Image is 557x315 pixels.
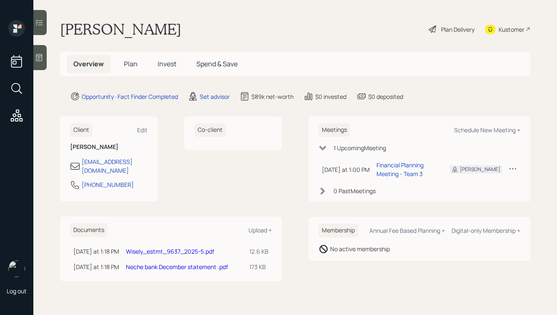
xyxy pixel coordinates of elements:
span: Overview [73,59,104,68]
div: $0 deposited [368,92,403,101]
div: No active membership [330,244,390,253]
div: Log out [7,287,27,295]
div: Upload + [248,226,272,234]
a: Neche bank December statement .pdf [126,263,228,271]
h6: Co-client [194,123,226,137]
div: [EMAIL_ADDRESS][DOMAIN_NAME] [82,157,148,175]
div: Financial Planning Meeting - Team 3 [376,161,437,178]
h1: [PERSON_NAME] [60,20,181,38]
div: Annual Fee Based Planning + [369,227,445,234]
img: hunter_neumayer.jpg [8,260,25,277]
div: 0 Past Meeting s [334,186,376,195]
div: [PERSON_NAME] [460,166,500,173]
span: Spend & Save [196,59,238,68]
div: Plan Delivery [441,25,474,34]
div: [DATE] at 1:00 PM [322,165,370,174]
span: Plan [124,59,138,68]
div: Set advisor [200,92,230,101]
div: Opportunity · Fact Finder Completed [82,92,178,101]
h6: [PERSON_NAME] [70,144,148,151]
div: Kustomer [499,25,524,34]
h6: Client [70,123,93,137]
h6: Membership [319,224,358,237]
a: Wisely_estmt_9637_2025-5.pdf [126,247,214,255]
h6: Meetings [319,123,350,137]
div: $0 invested [315,92,346,101]
div: $89k net-worth [251,92,294,101]
div: [DATE] at 1:18 PM [73,262,119,271]
div: [PHONE_NUMBER] [82,180,134,189]
div: [DATE] at 1:18 PM [73,247,119,256]
div: Schedule New Meeting + [454,126,520,134]
div: 12.6 KB [249,247,268,256]
div: 173 KB [249,262,268,271]
div: 1 Upcoming Meeting [334,144,386,152]
div: Edit [137,126,148,134]
span: Invest [158,59,176,68]
div: Digital-only Membership + [452,227,520,234]
h6: Documents [70,223,108,237]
